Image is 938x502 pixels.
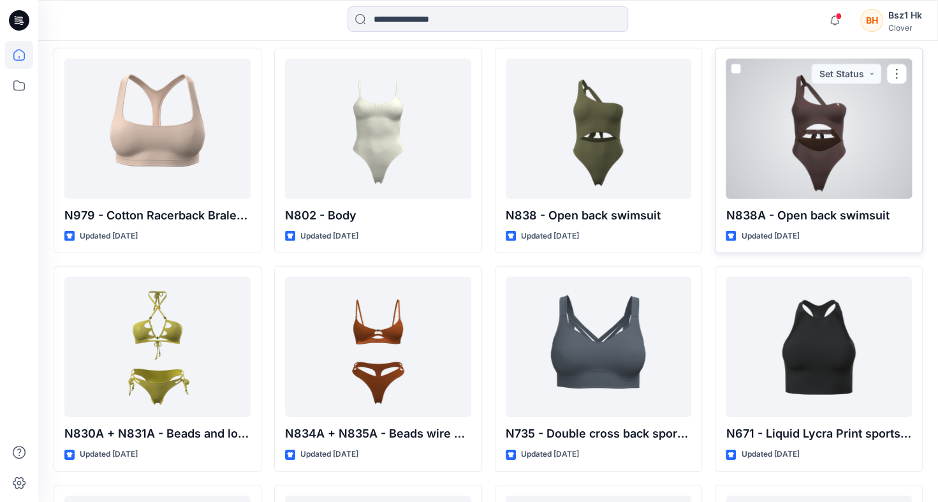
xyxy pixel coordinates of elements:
p: N838 - Open back swimsuit [506,207,692,225]
p: Updated [DATE] [521,230,579,243]
p: Updated [DATE] [741,448,799,461]
p: N979 - Cotton Racerback Bralette [64,207,251,225]
a: N671 - Liquid Lycra Print sports bra [726,277,912,417]
p: N802 - Body [285,207,471,225]
a: N838A - Open back swimsuit [726,59,912,199]
a: N979 - Cotton Racerback Bralette [64,59,251,199]
p: Updated [DATE] [80,448,138,461]
p: Updated [DATE] [521,448,579,461]
div: BH [860,9,883,32]
a: N830A + N831A - Beads and loop Bandeau set [64,277,251,417]
p: N671 - Liquid Lycra Print sports bra [726,425,912,443]
p: N830A + N831A - Beads and loop Bandeau set [64,425,251,443]
a: N802 - Body [285,59,471,199]
div: Bsz1 Hk [888,8,922,23]
a: N735 - Double cross back sports bra [506,277,692,417]
a: N834A + N835A - Beads wire bikini set [285,277,471,417]
div: Clover [888,23,922,33]
p: Updated [DATE] [300,448,358,461]
p: Updated [DATE] [741,230,799,243]
a: N838 - Open back swimsuit [506,59,692,199]
p: N838A - Open back swimsuit [726,207,912,225]
p: Updated [DATE] [300,230,358,243]
p: N834A + N835A - Beads wire bikini set [285,425,471,443]
p: Updated [DATE] [80,230,138,243]
p: N735 - Double cross back sports bra [506,425,692,443]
